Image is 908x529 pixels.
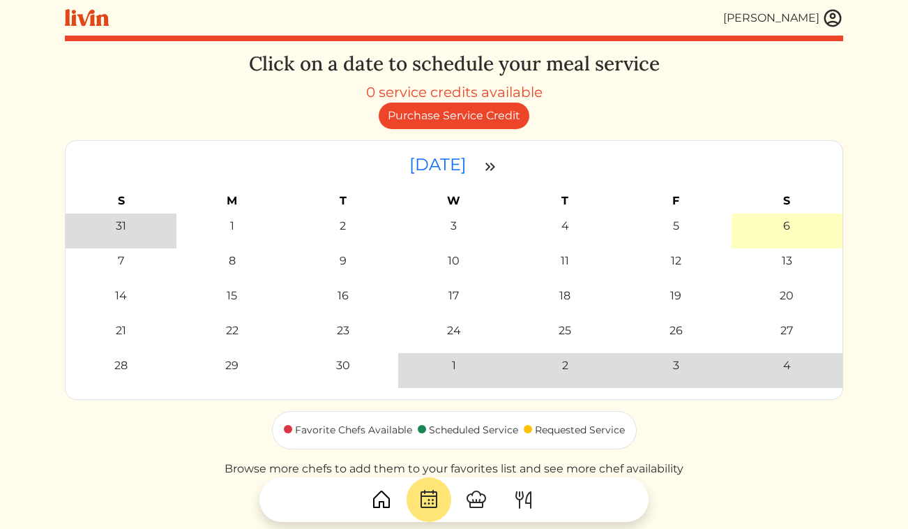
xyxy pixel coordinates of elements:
[115,288,127,304] a: 14
[448,288,459,304] a: 17
[409,154,467,174] time: [DATE]
[559,322,571,339] a: 25
[561,218,569,234] div: 4
[118,253,124,269] div: 7
[65,9,109,27] img: livin-logo-a0d97d1a881af30f6274990eb6222085a2533c92bbd1e4f22c21b4f0d0e3210c.svg
[732,188,842,214] th: S
[822,8,843,29] img: user_account-e6e16d2ec92f44fc35f99ef0dc9cddf60790bfa021a6ecb1c896eb5d2907b31c.svg
[418,489,440,511] img: CalendarDots-5bcf9d9080389f2a281d69619e1c85352834be518fbc73d9501aef674afc0d57.svg
[673,357,679,374] a: 3
[780,322,793,339] a: 27
[465,489,487,511] img: ChefHat-a374fb509e4f37eb0702ca99f5f64f3b6956810f32a249b33092029f8484b388.svg
[225,357,239,374] a: 29
[562,357,568,374] a: 2
[225,461,683,477] p: Browse more chefs to add them to your favorites list and see more chef availability
[409,154,471,174] a: [DATE]
[447,322,461,339] a: 24
[366,82,543,103] div: 0 service credits available
[176,188,287,214] th: M
[340,218,346,234] div: 2
[379,103,529,129] a: Purchase Service Credit
[116,218,126,234] div: 31
[226,322,239,339] a: 22
[482,158,499,175] img: double_arrow_right-997dabdd2eccb76564fe50414fa626925505af7f86338824324e960bc414e1a4.svg
[671,253,681,269] a: 12
[783,218,790,234] div: 6
[295,423,412,438] div: Favorite Chefs Available
[337,322,349,339] a: 23
[673,218,679,234] div: 5
[723,10,819,27] div: [PERSON_NAME]
[513,489,535,511] img: ForkKnife-55491504ffdb50bab0c1e09e7649658475375261d09fd45db06cec23bce548bf.svg
[780,288,794,304] a: 20
[338,288,349,304] a: 16
[429,423,518,438] div: Scheduled Service
[230,218,234,234] div: 1
[783,357,791,374] a: 4
[249,52,660,76] h3: Click on a date to schedule your meal service
[116,322,126,339] a: 21
[229,253,236,269] a: 8
[398,188,509,214] th: W
[782,253,792,269] a: 13
[452,357,456,374] a: 1
[340,253,347,269] a: 9
[336,357,350,374] a: 30
[621,188,732,214] th: F
[287,188,398,214] th: T
[559,288,570,304] a: 18
[669,322,683,339] a: 26
[451,218,457,234] div: 3
[448,253,460,269] a: 10
[535,423,625,438] div: Requested Service
[561,253,569,269] a: 11
[510,188,621,214] th: T
[370,489,393,511] img: House-9bf13187bcbb5817f509fe5e7408150f90897510c4275e13d0d5fca38e0b5951.svg
[66,188,176,214] th: S
[670,288,681,304] a: 19
[227,288,237,304] a: 15
[114,357,128,374] a: 28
